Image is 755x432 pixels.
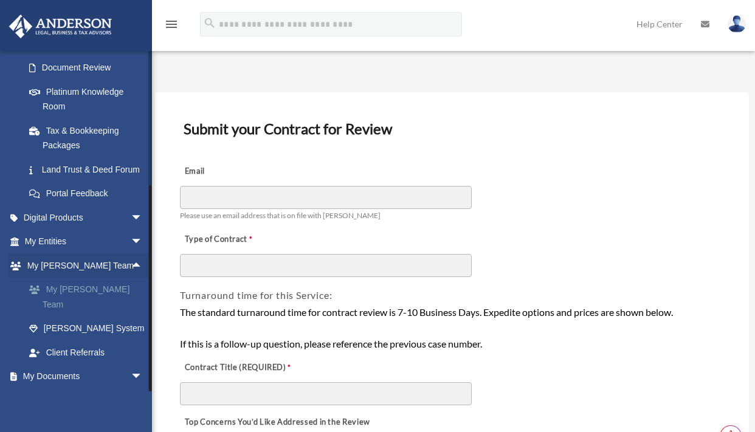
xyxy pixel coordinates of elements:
a: Tax & Bookkeeping Packages [17,118,161,157]
i: menu [164,17,179,32]
span: Please use an email address that is on file with [PERSON_NAME] [180,211,381,220]
label: Contract Title (REQUIRED) [180,360,302,377]
img: Anderson Advisors Platinum Portal [5,15,115,38]
a: Portal Feedback [17,182,161,206]
a: My Documentsarrow_drop_down [9,365,161,389]
a: menu [164,21,179,32]
label: Type of Contract [180,231,302,249]
span: arrow_drop_down [131,230,155,255]
a: Platinum Knowledge Room [17,80,161,118]
span: arrow_drop_down [131,388,155,413]
a: Client Referrals [17,340,161,365]
a: Online Learningarrow_drop_down [9,388,161,413]
a: Digital Productsarrow_drop_down [9,205,161,230]
a: My [PERSON_NAME] Teamarrow_drop_up [9,253,161,278]
span: arrow_drop_up [131,253,155,278]
div: The standard turnaround time for contract review is 7-10 Business Days. Expedite options and pric... [180,304,724,351]
label: Top Concerns You’d Like Addressed in the Review [180,414,373,431]
a: Document Review [17,56,155,80]
span: arrow_drop_down [131,365,155,389]
i: search [203,16,216,30]
span: Turnaround time for this Service: [180,289,332,301]
span: arrow_drop_down [131,205,155,230]
h3: Submit your Contract for Review [179,116,725,142]
a: Land Trust & Deed Forum [17,157,161,182]
label: Email [180,163,302,180]
a: My [PERSON_NAME] Team [17,278,161,317]
img: User Pic [728,15,746,33]
a: [PERSON_NAME] System [17,317,161,341]
a: My Entitiesarrow_drop_down [9,230,161,254]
